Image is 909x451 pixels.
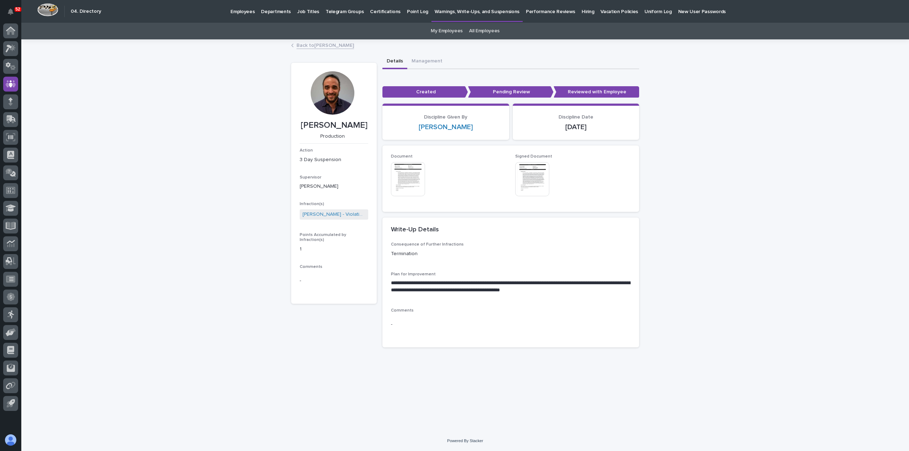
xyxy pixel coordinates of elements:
p: Termination [391,250,507,258]
p: 52 [16,7,20,12]
p: - [391,321,507,328]
span: Comments [391,308,414,313]
span: Points Accumulated by Infraction(s) [300,233,346,242]
p: 3 Day Suspension [300,156,368,164]
span: Document [391,154,413,159]
span: Consequence of Further Infractions [391,242,464,247]
span: Signed Document [515,154,552,159]
span: Infraction(s) [300,202,324,206]
a: My Employees [431,23,463,39]
a: Back to[PERSON_NAME] [296,41,354,49]
button: Details [382,54,407,69]
span: Discipline Given By [424,115,467,120]
p: Created [382,86,468,98]
p: Production [300,133,365,139]
button: Notifications [3,4,18,19]
a: [PERSON_NAME] - Violation of Company Policies [DATE] [303,211,365,218]
button: Management [407,54,447,69]
h2: 04. Directory [71,9,101,15]
p: [PERSON_NAME] [300,120,368,131]
span: Supervisor [300,175,321,180]
p: 1 [300,246,368,253]
a: [PERSON_NAME] [419,123,473,131]
img: Workspace Logo [37,3,58,16]
p: Pending Review [468,86,554,98]
a: Powered By Stacker [447,439,483,443]
p: [PERSON_NAME] [300,183,368,190]
div: Notifications52 [9,9,18,20]
a: All Employees [469,23,500,39]
span: Discipline Date [559,115,593,120]
span: Plan for Improvement [391,272,436,276]
p: Reviewed with Employee [554,86,639,98]
button: users-avatar [3,433,18,447]
span: Comments [300,265,322,269]
p: [DATE] [521,123,631,131]
h2: Write-Up Details [391,226,439,234]
p: - [300,277,368,285]
span: Action [300,148,313,153]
